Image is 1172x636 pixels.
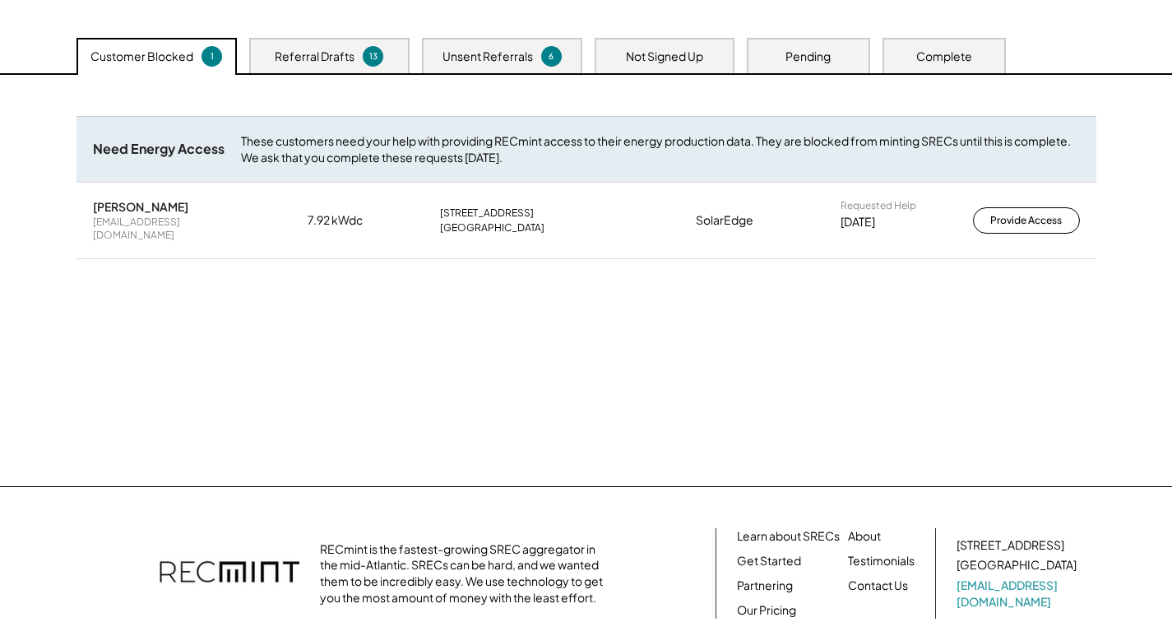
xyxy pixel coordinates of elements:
[440,221,646,234] div: [GEOGRAPHIC_DATA]
[241,133,1080,165] div: These customers need your help with providing RECmint access to their energy production data. The...
[957,578,1080,610] a: [EMAIL_ADDRESS][DOMAIN_NAME]
[957,557,1077,573] div: [GEOGRAPHIC_DATA]
[737,528,840,545] a: Learn about SRECs
[973,207,1080,234] button: Provide Access
[308,212,390,229] div: 7.92 kWdc
[93,199,241,214] div: [PERSON_NAME]
[696,212,790,229] div: SolarEdge
[544,50,559,63] div: 6
[848,553,915,569] a: Testimonials
[916,49,972,65] div: Complete
[275,49,354,65] div: Referral Drafts
[841,214,875,230] div: [DATE]
[785,49,831,65] div: Pending
[848,578,908,594] a: Contact Us
[320,541,612,606] div: RECmint is the fastest-growing SREC aggregator in the mid-Atlantic. SRECs can be hard, and we wan...
[737,578,793,594] a: Partnering
[841,199,916,212] div: Requested Help
[442,49,533,65] div: Unsent Referrals
[93,141,225,158] div: Need Energy Access
[90,49,193,65] div: Customer Blocked
[93,216,257,241] div: [EMAIL_ADDRESS][DOMAIN_NAME]
[204,50,220,63] div: 1
[957,537,1064,554] div: [STREET_ADDRESS]
[160,545,299,602] img: recmint-logotype%403x.png
[737,602,796,619] a: Our Pricing
[440,207,646,220] div: [STREET_ADDRESS]
[626,49,703,65] div: Not Signed Up
[848,528,881,545] a: About
[737,553,801,569] a: Get Started
[365,50,381,63] div: 13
